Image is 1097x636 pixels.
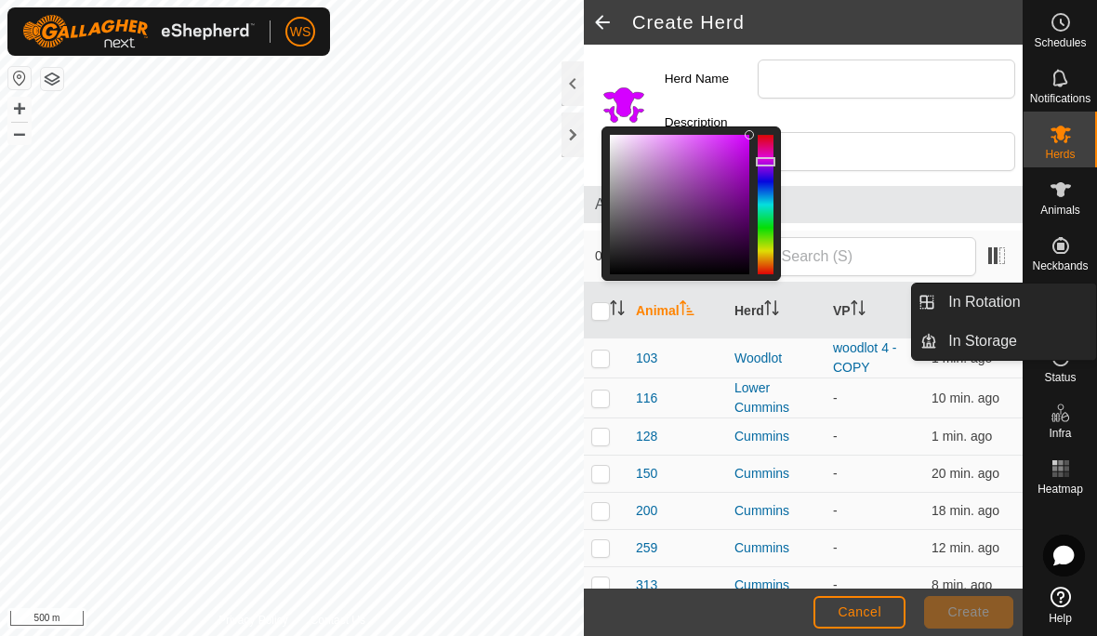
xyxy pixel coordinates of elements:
span: In Rotation [948,291,1020,313]
span: 128 [636,427,657,446]
a: In Storage [937,323,1096,360]
p-sorticon: Activate to sort [764,303,779,318]
div: Cummins [734,427,818,446]
p-sorticon: Activate to sort [851,303,866,318]
h2: Create Herd [632,11,1023,33]
span: 103 [636,349,657,368]
div: Lower Cummins [734,378,818,417]
span: Herds [1045,149,1075,160]
span: 150 [636,464,657,484]
span: In Storage [948,330,1017,352]
div: Cummins [734,501,818,521]
span: Animals [1040,205,1080,216]
span: Cancel [838,604,881,619]
span: Aug 17, 2025 at 8:41 PM [932,503,999,518]
span: Help [1049,613,1072,624]
app-display-virtual-paddock-transition: - [833,503,838,518]
app-display-virtual-paddock-transition: - [833,540,838,555]
button: Reset Map [8,67,31,89]
button: + [8,98,31,120]
th: Animal [628,283,727,338]
button: Create [924,596,1013,629]
span: Neckbands [1032,260,1088,272]
span: 200 [636,501,657,521]
span: 313 [636,576,657,595]
span: 0 selected of 68 [595,246,751,266]
app-display-virtual-paddock-transition: - [833,429,838,444]
a: Privacy Policy [218,612,288,629]
li: In Rotation [912,284,1096,321]
span: 259 [636,538,657,558]
p-sorticon: Activate to sort [610,303,625,318]
div: Cummins [734,538,818,558]
span: Infra [1049,428,1071,439]
p-sorticon: Activate to sort [680,303,694,318]
a: woodlot 4 - COPY [833,340,896,375]
span: Aug 17, 2025 at 8:52 PM [932,577,992,592]
button: Cancel [813,596,905,629]
span: WS [290,22,311,42]
span: Animals [595,193,1011,216]
span: Schedules [1034,37,1086,48]
a: Help [1024,579,1097,631]
span: Heatmap [1038,484,1083,495]
span: Aug 17, 2025 at 8:59 PM [932,351,992,365]
label: Description [665,113,758,132]
label: Herd Name [665,60,758,99]
span: Notifications [1030,93,1090,104]
span: Aug 17, 2025 at 8:48 PM [932,540,999,555]
span: Create [948,604,990,619]
a: In Rotation [937,284,1096,321]
button: Map Layers [41,68,63,90]
span: Aug 17, 2025 at 8:58 PM [932,429,992,444]
input: Search (S) [751,237,976,276]
div: Woodlot [734,349,818,368]
span: Status [1044,372,1076,383]
app-display-virtual-paddock-transition: - [833,391,838,405]
th: VP [826,283,924,338]
app-display-virtual-paddock-transition: - [833,466,838,481]
div: Cummins [734,464,818,484]
span: Aug 17, 2025 at 8:50 PM [932,391,999,405]
span: 116 [636,389,657,408]
img: Gallagher Logo [22,15,255,48]
span: Aug 17, 2025 at 8:40 PM [932,466,999,481]
th: Herd [727,283,826,338]
button: – [8,122,31,144]
app-display-virtual-paddock-transition: - [833,577,838,592]
div: Cummins [734,576,818,595]
li: In Storage [912,323,1096,360]
a: Contact Us [311,612,365,629]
